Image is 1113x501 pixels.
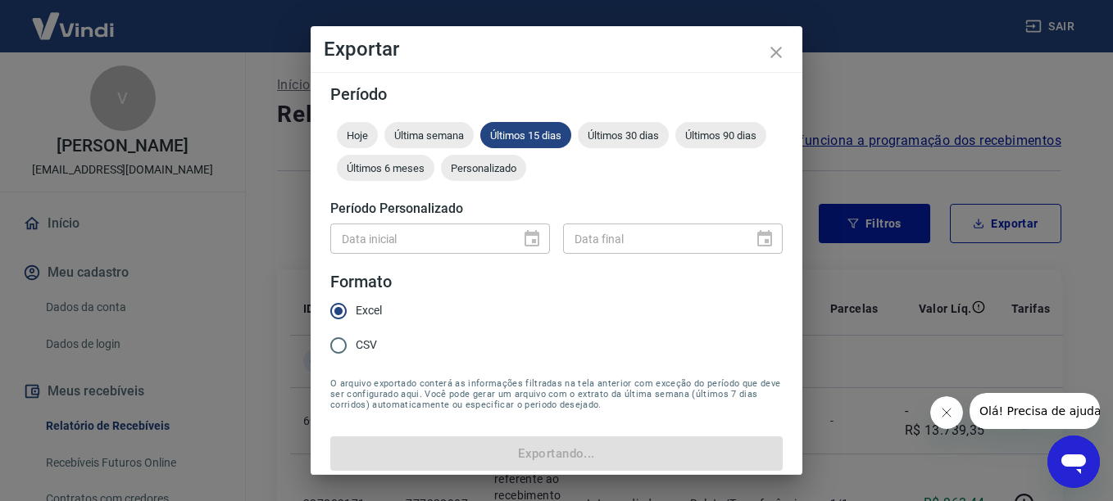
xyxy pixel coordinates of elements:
span: O arquivo exportado conterá as informações filtradas na tela anterior com exceção do período que ... [330,378,783,410]
div: Última semana [384,122,474,148]
span: Hoje [337,129,378,142]
div: Últimos 6 meses [337,155,434,181]
span: Personalizado [441,162,526,174]
div: Últimos 90 dias [675,122,766,148]
span: CSV [356,336,377,354]
span: Últimos 30 dias [578,129,669,142]
input: DD/MM/YYYY [330,223,509,254]
span: Olá! Precisa de ajuda? [10,11,138,25]
div: Personalizado [441,155,526,181]
iframe: Mensagem da empresa [970,393,1100,429]
span: Últimos 6 meses [337,162,434,174]
iframe: Fechar mensagem [930,396,963,429]
h5: Período Personalizado [330,201,783,217]
span: Últimos 90 dias [675,129,766,142]
div: Últimos 15 dias [480,122,571,148]
span: Últimos 15 dias [480,129,571,142]
iframe: Botão para abrir a janela de mensagens [1047,436,1100,488]
div: Últimos 30 dias [578,122,669,148]
button: close [756,33,796,72]
legend: Formato [330,270,392,294]
div: Hoje [337,122,378,148]
input: DD/MM/YYYY [563,223,742,254]
span: Última semana [384,129,474,142]
span: Excel [356,302,382,319]
h4: Exportar [324,39,789,59]
h5: Período [330,86,783,102]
